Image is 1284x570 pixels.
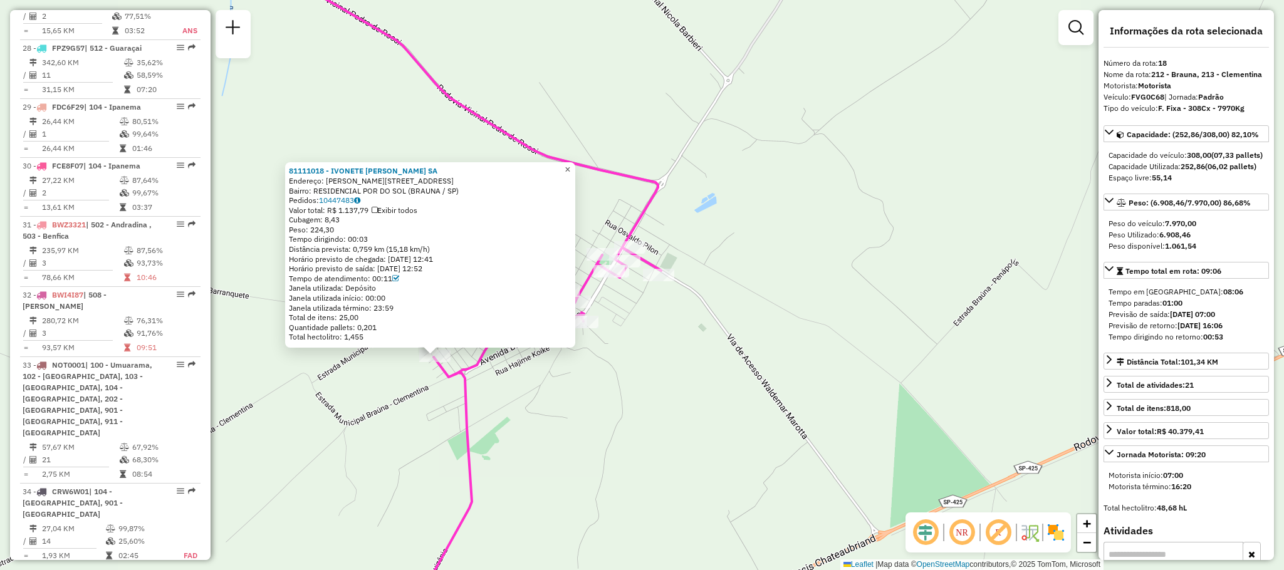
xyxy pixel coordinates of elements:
[1117,426,1204,437] div: Valor total:
[177,103,184,110] em: Opções
[1109,241,1264,252] div: Peso disponível:
[1117,403,1191,414] div: Total de itens:
[875,560,877,569] span: |
[1104,353,1269,370] a: Distância Total:101,34 KM
[29,525,37,532] i: Distância Total
[289,303,572,313] div: Janela utilizada término: 23:59
[120,204,126,211] i: Tempo total em rota
[132,453,195,466] td: 68,30%
[23,102,141,111] span: 29 -
[132,115,195,128] td: 80,51%
[188,361,196,368] em: Rota exportada
[120,470,126,478] i: Tempo total em rota
[23,257,29,269] td: /
[132,201,195,214] td: 03:37
[1063,15,1088,40] a: Exibir filtros
[1203,332,1223,341] strong: 00:53
[124,247,133,254] i: % de utilização do peso
[52,43,85,53] span: FPZ9G57
[29,189,37,197] i: Total de Atividades
[124,329,133,337] i: % de utilização da cubagem
[23,468,29,480] td: =
[1104,125,1269,142] a: Capacidade: (252,86/308,00) 82,10%
[124,344,130,351] i: Tempo total em rota
[1083,516,1091,531] span: +
[1127,130,1259,139] span: Capacidade: (252,86/308,00) 82,10%
[120,456,129,464] i: % de utilização da cubagem
[188,162,196,169] em: Rota exportada
[182,24,198,37] td: ANS
[1170,309,1215,319] strong: [DATE] 07:00
[23,487,123,519] span: | 104 - [GEOGRAPHIC_DATA], 901 - [GEOGRAPHIC_DATA]
[1171,482,1191,491] strong: 16:20
[23,220,152,241] span: 31 -
[289,215,340,224] span: Cubagem: 8,43
[1117,449,1206,460] div: Jornada Motorista: 09:20
[947,517,977,547] span: Ocultar NR
[23,10,29,23] td: /
[124,10,182,23] td: 77,51%
[1205,162,1256,171] strong: (06,02 pallets)
[118,549,170,562] td: 02:45
[52,290,83,299] span: BWI4I87
[29,456,37,464] i: Total de Atividades
[1109,298,1264,309] div: Tempo paradas:
[23,187,29,199] td: /
[1104,465,1269,497] div: Jornada Motorista: 09:20
[52,220,86,229] span: BWZ3321
[840,559,1104,570] div: Map data © contributors,© 2025 TomTom, Microsoft
[29,118,37,125] i: Distância Total
[1104,281,1269,348] div: Tempo total em rota: 09:06
[177,361,184,368] em: Opções
[29,177,37,184] i: Distância Total
[1162,298,1182,308] strong: 01:00
[1104,58,1269,69] div: Número da rota:
[29,443,37,451] i: Distância Total
[1198,92,1224,101] strong: Padrão
[106,552,112,559] i: Tempo total em rota
[41,187,119,199] td: 2
[1166,403,1191,413] strong: 818,00
[565,164,570,175] span: ×
[23,24,29,37] td: =
[843,560,874,569] a: Leaflet
[41,327,123,339] td: 3
[392,274,399,283] a: Com service time
[289,283,572,293] div: Janela utilizada: Depósito
[124,259,133,267] i: % de utilização da cubagem
[1158,103,1245,113] strong: F. Fixa - 308Cx - 7970Kg
[23,290,107,311] span: | 508 - [PERSON_NAME]
[1104,103,1269,114] div: Tipo do veículo:
[289,176,572,186] div: Endereço: [PERSON_NAME][STREET_ADDRESS]
[136,271,196,284] td: 10:46
[917,560,970,569] a: OpenStreetMap
[1104,445,1269,462] a: Jornada Motorista: 09:20
[23,341,29,354] td: =
[120,118,129,125] i: % de utilização do peso
[1109,150,1264,161] div: Capacidade do veículo:
[41,128,119,140] td: 1
[23,69,29,81] td: /
[132,142,195,155] td: 01:46
[177,44,184,51] em: Opções
[1211,150,1263,160] strong: (07,33 pallets)
[132,128,195,140] td: 99,64%
[23,549,29,562] td: =
[1104,376,1269,393] a: Total de atividades:21
[136,341,196,354] td: 09:51
[29,329,37,337] i: Total de Atividades
[136,83,196,96] td: 07:20
[132,441,195,453] td: 67,92%
[354,197,360,204] i: Observações
[23,83,29,96] td: =
[170,549,198,562] td: FAD
[29,317,37,324] i: Distância Total
[41,341,123,354] td: 93,57 KM
[106,537,115,545] i: % de utilização da cubagem
[1046,522,1066,542] img: Exibir/Ocultar setores
[84,102,141,111] span: | 104 - Ipanema
[41,314,123,327] td: 280,72 KM
[23,290,107,311] span: 32 -
[23,128,29,140] td: /
[289,332,572,342] div: Total hectolitro: 1,455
